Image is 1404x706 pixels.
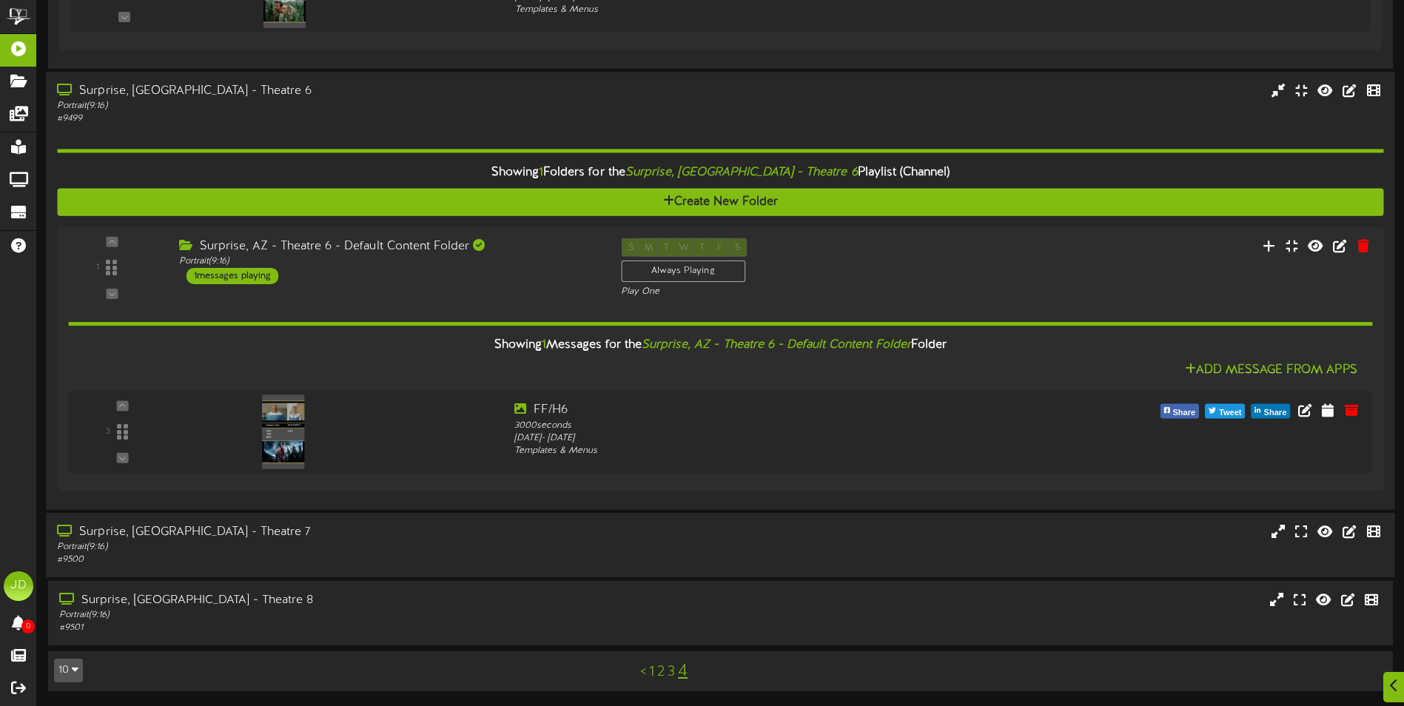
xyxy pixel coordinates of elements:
i: Surprise, AZ - Theatre 6 - Default Content Folder [642,338,911,352]
img: b938293d-7d18-4708-918a-7040085d618e.png [262,394,303,468]
div: Portrait ( 9:16 ) [57,100,597,112]
div: Portrait ( 9:16 ) [57,540,597,553]
a: 1 [649,664,654,680]
div: Surprise, [GEOGRAPHIC_DATA] - Theatre 8 [59,592,597,609]
button: Add Message From Apps [1180,361,1362,380]
div: Portrait ( 9:16 ) [59,609,597,622]
div: JD [4,571,33,601]
div: # 9500 [57,554,597,566]
a: 2 [657,664,665,680]
div: Play One [621,286,930,298]
span: 1 [539,165,543,178]
div: FF/H6 [514,402,1035,419]
div: Templates & Menus [515,4,1035,16]
div: Surprise, AZ - Theatre 6 - Default Content Folder [179,238,599,255]
div: Surprise, [GEOGRAPHIC_DATA] - Theatre 6 [57,83,597,100]
span: Tweet [1216,404,1244,420]
a: 4 [678,662,688,681]
a: 3 [668,664,675,680]
div: Templates & Menus [514,444,1035,457]
span: Share [1170,404,1199,420]
span: 1 [542,338,546,352]
div: Portrait ( 9:16 ) [179,255,599,267]
i: Surprise, [GEOGRAPHIC_DATA] - Theatre 6 [625,165,858,178]
a: < [640,664,646,680]
span: 0 [21,619,35,633]
button: Share [1160,403,1199,418]
div: 1 messages playing [187,267,278,283]
div: Surprise, [GEOGRAPHIC_DATA] - Theatre 7 [57,523,597,540]
div: # 9499 [57,112,597,125]
div: Always Playing [621,260,745,281]
button: Share [1252,403,1291,418]
div: # 9501 [59,622,597,634]
button: Tweet [1205,403,1245,418]
button: Create New Folder [57,188,1383,215]
div: Showing Folders for the Playlist (Channel) [46,156,1394,188]
div: [DATE] - [DATE] [514,431,1035,444]
button: 10 [54,659,83,682]
div: 3000 seconds [514,419,1035,431]
div: Showing Messages for the Folder [57,329,1383,361]
span: Share [1261,404,1290,420]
